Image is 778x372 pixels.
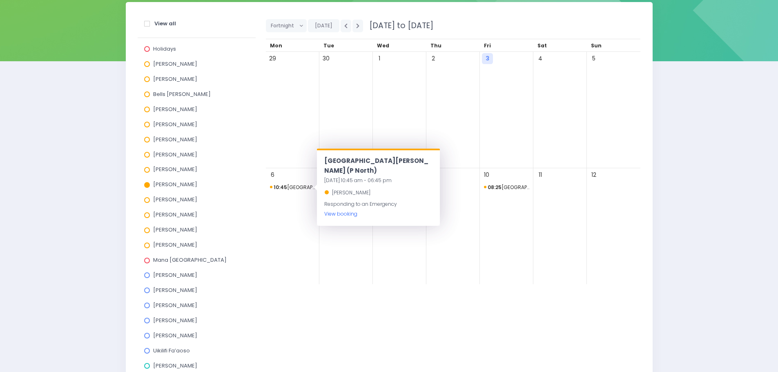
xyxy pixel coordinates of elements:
span: Holidays [153,45,176,53]
span: [PERSON_NAME] [153,136,197,143]
button: [DATE] [308,19,339,32]
span: 11 [535,169,546,180]
span: 2 [428,53,439,64]
span: 10 [481,169,492,180]
span: [PERSON_NAME] [153,211,197,218]
span: [PERSON_NAME] [153,316,197,324]
span: [PERSON_NAME] [153,286,197,294]
span: [PERSON_NAME] [153,180,197,188]
strong: 08:25 [488,184,502,191]
span: [PERSON_NAME] [153,271,197,279]
span: Tue [323,42,334,49]
a: View booking [324,210,357,217]
span: [PERSON_NAME] [153,120,197,128]
span: [PERSON_NAME] [332,189,370,196]
span: [PERSON_NAME] [153,75,197,83]
strong: 10:45 [274,184,287,191]
span: 12 [588,169,599,180]
span: Fri [484,42,491,49]
span: Fortnight [271,20,296,32]
span: [PERSON_NAME] [153,226,197,234]
span: 30 [321,53,332,64]
span: [PERSON_NAME] [153,151,197,158]
span: 6 [267,169,278,180]
span: 5 [588,53,599,64]
span: Mana [GEOGRAPHIC_DATA] [153,256,227,264]
span: [PERSON_NAME] [153,301,197,309]
span: [PERSON_NAME] [153,165,197,173]
span: [PERSON_NAME] [153,105,197,113]
span: Uikilifi Fa’aoso [153,347,190,354]
span: Sun [591,42,602,49]
span: 3 [482,53,493,64]
span: 4 [535,53,546,64]
span: Mon [270,42,282,49]
span: Sat [537,42,547,49]
div: [DATE] 10:45 am - 06:45 pm [324,176,432,185]
span: Palmerston North Girls' High School [484,183,529,192]
span: [GEOGRAPHIC_DATA][PERSON_NAME] (P North) [324,156,428,175]
span: [PERSON_NAME] [153,362,197,370]
span: Wed [377,42,389,49]
span: [DATE] to [DATE] [364,20,433,31]
span: [PERSON_NAME] [153,60,197,68]
span: Responding to an Emergency [324,200,397,217]
span: Thu [430,42,441,49]
span: [PERSON_NAME] [153,241,197,249]
span: [PERSON_NAME] [153,196,197,203]
span: 1 [374,53,385,64]
strong: View all [154,20,176,27]
button: Fortnight [266,19,307,32]
span: [PERSON_NAME] [153,332,197,339]
span: Bells [PERSON_NAME] [153,90,211,98]
span: 29 [267,53,278,64]
span: St James Catholic School (P North) [270,183,315,192]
